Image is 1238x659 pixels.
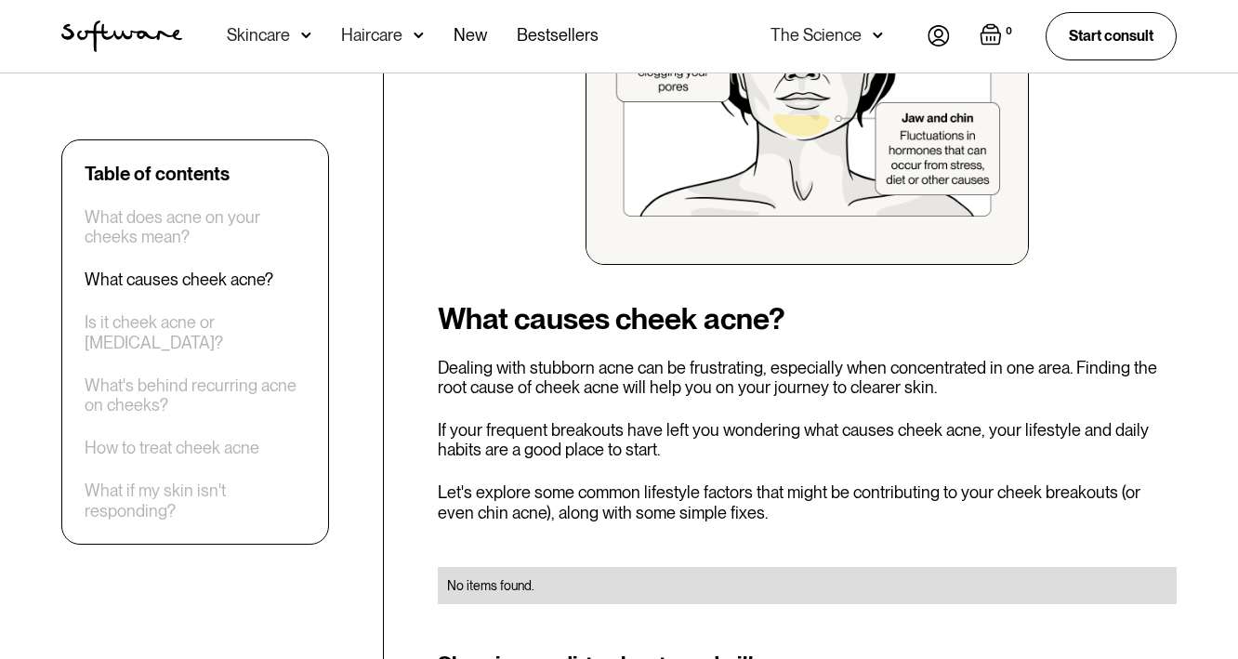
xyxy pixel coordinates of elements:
a: What if my skin isn't responding? [85,481,306,521]
a: What does acne on your cheeks mean? [85,207,306,247]
h2: What causes cheek acne? [438,302,1177,336]
a: What's behind recurring acne on cheeks? [85,376,306,415]
img: arrow down [301,26,311,45]
div: 0 [1002,23,1016,40]
div: The Science [770,26,862,45]
p: Dealing with stubborn acne can be frustrating, especially when concentrated in one area. Finding ... [438,358,1177,398]
p: Let's explore some common lifestyle factors that might be contributing to your cheek breakouts (o... [438,482,1177,522]
p: If your frequent breakouts have left you wondering what causes cheek acne, your lifestyle and dai... [438,420,1177,460]
a: home [61,20,182,52]
img: Software Logo [61,20,182,52]
img: arrow down [873,26,883,45]
div: Skincare [227,26,290,45]
div: No items found. [447,576,1167,595]
a: Open empty cart [980,23,1016,49]
a: How to treat cheek acne [85,439,259,459]
a: Is it cheek acne or [MEDICAL_DATA]? [85,313,306,353]
img: arrow down [414,26,424,45]
div: Haircare [341,26,402,45]
a: What causes cheek acne? [85,270,273,291]
div: Table of contents [85,163,230,185]
a: Start consult [1046,12,1177,59]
